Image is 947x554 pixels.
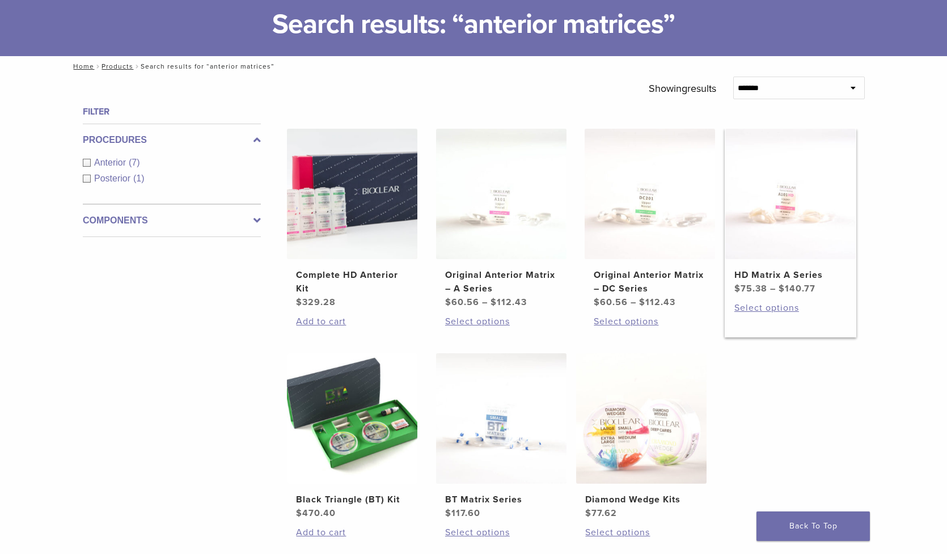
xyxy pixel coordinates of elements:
img: Complete HD Anterior Kit [287,129,417,259]
img: Original Anterior Matrix - A Series [436,129,566,259]
bdi: 329.28 [296,297,336,308]
span: $ [445,508,451,519]
span: – [482,297,488,308]
h2: Complete HD Anterior Kit [296,268,408,295]
a: Black Triangle (BT) KitBlack Triangle (BT) Kit $470.40 [286,353,418,520]
span: $ [296,297,302,308]
bdi: 470.40 [296,508,336,519]
img: BT Matrix Series [436,353,566,484]
span: Posterior [94,174,133,183]
a: Select options for “HD Matrix A Series” [734,301,847,315]
a: Select options for “BT Matrix Series” [445,526,557,539]
p: Showing results [649,77,716,100]
h2: HD Matrix A Series [734,268,847,282]
bdi: 75.38 [734,283,767,294]
a: Add to cart: “Black Triangle (BT) Kit” [296,526,408,539]
bdi: 112.43 [639,297,675,308]
img: Black Triangle (BT) Kit [287,353,417,484]
img: Original Anterior Matrix - DC Series [585,129,715,259]
a: Original Anterior Matrix - A SeriesOriginal Anterior Matrix – A Series [436,129,568,309]
span: – [631,297,636,308]
a: Back To Top [756,511,870,541]
span: $ [585,508,591,519]
span: $ [779,283,785,294]
a: Products [102,62,133,70]
a: Add to cart: “Complete HD Anterior Kit” [296,315,408,328]
span: Anterior [94,158,129,167]
a: BT Matrix SeriesBT Matrix Series $117.60 [436,353,568,520]
nav: Search results for “anterior matrices” [65,56,882,77]
label: Procedures [83,133,261,147]
bdi: 77.62 [585,508,617,519]
bdi: 60.56 [445,297,479,308]
span: $ [296,508,302,519]
span: (7) [129,158,140,167]
h2: Original Anterior Matrix – A Series [445,268,557,295]
bdi: 60.56 [594,297,628,308]
bdi: 117.60 [445,508,480,519]
h2: Diamond Wedge Kits [585,493,697,506]
span: $ [594,297,600,308]
a: HD Matrix A SeriesHD Matrix A Series [725,129,857,295]
span: (1) [133,174,145,183]
h2: Original Anterior Matrix – DC Series [594,268,706,295]
h2: Black Triangle (BT) Kit [296,493,408,506]
span: / [94,64,102,69]
h2: BT Matrix Series [445,493,557,506]
label: Components [83,214,261,227]
span: $ [445,297,451,308]
a: Select options for “Original Anterior Matrix - DC Series” [594,315,706,328]
span: $ [734,283,741,294]
a: Original Anterior Matrix - DC SeriesOriginal Anterior Matrix – DC Series [584,129,716,309]
bdi: 140.77 [779,283,815,294]
h4: Filter [83,105,261,119]
img: HD Matrix A Series [725,129,856,259]
a: Select options for “Diamond Wedge Kits” [585,526,697,539]
a: Diamond Wedge KitsDiamond Wedge Kits $77.62 [576,353,708,520]
bdi: 112.43 [491,297,527,308]
span: $ [639,297,645,308]
a: Home [70,62,94,70]
span: / [133,64,141,69]
img: Diamond Wedge Kits [576,353,707,484]
a: Complete HD Anterior KitComplete HD Anterior Kit $329.28 [286,129,418,309]
a: Select options for “Original Anterior Matrix - A Series” [445,315,557,328]
span: $ [491,297,497,308]
span: – [770,283,776,294]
